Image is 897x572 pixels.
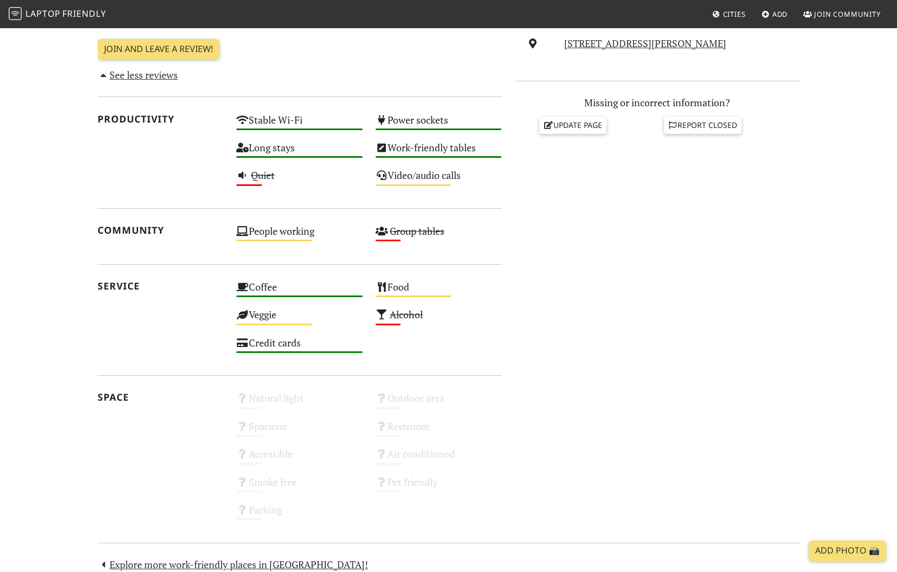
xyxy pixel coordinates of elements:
div: Outdoor area [369,389,508,417]
p: Missing or incorrect information? [515,95,800,111]
a: Report closed [664,117,742,133]
div: Pet friendly [369,473,508,501]
div: Long stays [230,139,369,166]
div: People working [230,222,369,250]
s: Alcohol [390,308,423,321]
a: Update page [539,117,606,133]
div: Veggie [230,306,369,333]
span: Laptop [25,8,61,20]
h2: Productivity [98,113,224,125]
div: Spacious [230,417,369,445]
div: Parking [230,501,369,529]
div: Credit cards [230,334,369,362]
div: Natural light [230,389,369,417]
div: Video/audio calls [369,166,508,194]
div: Restroom [369,417,508,445]
a: See less reviews [98,68,178,81]
div: Power sockets [369,111,508,139]
a: Cities [708,4,750,24]
h2: Space [98,391,224,403]
img: LaptopFriendly [9,7,22,20]
a: LaptopFriendly LaptopFriendly [9,5,106,24]
div: Food [369,278,508,306]
a: Add [757,4,792,24]
div: Accessible [230,445,369,473]
a: [STREET_ADDRESS][PERSON_NAME] [564,37,726,50]
h2: Community [98,224,224,236]
div: Air conditioned [369,445,508,473]
h2: Service [98,280,224,292]
span: Cities [723,9,746,19]
div: Work-friendly tables [369,139,508,166]
div: Stable Wi-Fi [230,111,369,139]
s: Group tables [390,224,444,237]
s: Quiet [251,169,275,182]
div: Smoke free [230,473,369,501]
div: Coffee [230,278,369,306]
a: Explore more work-friendly places in [GEOGRAPHIC_DATA]! [98,558,369,571]
span: Friendly [62,8,106,20]
a: Join Community [799,4,885,24]
a: Join and leave a review! [98,39,220,60]
span: Join Community [814,9,881,19]
span: Add [772,9,788,19]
